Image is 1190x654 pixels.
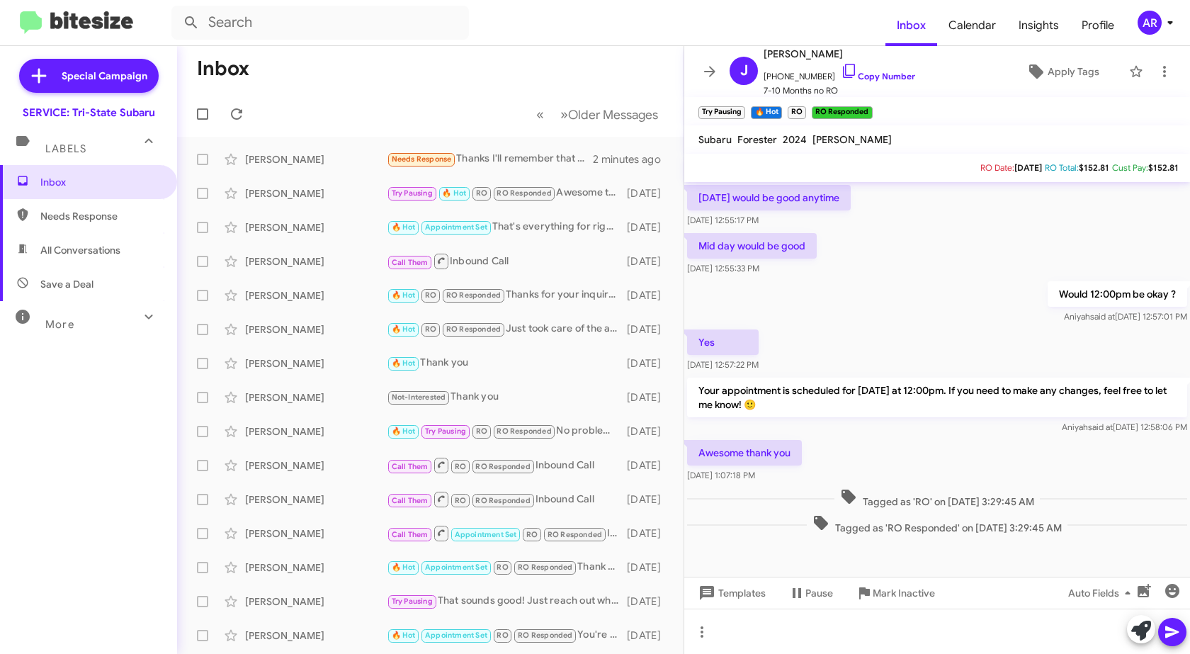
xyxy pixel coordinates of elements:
[764,45,915,62] span: [PERSON_NAME]
[392,258,429,267] span: Call Them
[526,530,538,539] span: RO
[245,526,387,541] div: [PERSON_NAME]
[475,462,530,471] span: RO Responded
[1057,580,1147,606] button: Auto Fields
[446,325,501,334] span: RO Responded
[425,631,487,640] span: Appointment Set
[1002,59,1122,84] button: Apply Tags
[245,458,387,473] div: [PERSON_NAME]
[497,563,508,572] span: RO
[625,560,672,575] div: [DATE]
[528,100,552,129] button: Previous
[245,424,387,439] div: [PERSON_NAME]
[518,563,572,572] span: RO Responded
[425,563,487,572] span: Appointment Set
[1007,5,1070,46] span: Insights
[392,291,416,300] span: 🔥 Hot
[392,188,433,198] span: Try Pausing
[245,322,387,337] div: [PERSON_NAME]
[392,154,452,164] span: Needs Response
[425,222,487,232] span: Appointment Set
[387,593,625,609] div: That sounds good! Just reach out when you're ready, and I'll help you schedule the appointment. T...
[197,57,249,80] h1: Inbox
[392,597,433,606] span: Try Pausing
[387,321,625,337] div: Just took care of the appointment for you and have a nice week. [PERSON_NAME]
[548,530,602,539] span: RO Responded
[476,427,487,436] span: RO
[687,378,1187,417] p: Your appointment is scheduled for [DATE] at 12:00pm. If you need to make any changes, feel free t...
[593,152,672,167] div: 2 minutes ago
[937,5,1007,46] a: Calendar
[536,106,544,123] span: «
[446,291,501,300] span: RO Responded
[1112,162,1148,173] span: Cust Pay:
[245,220,387,235] div: [PERSON_NAME]
[392,462,429,471] span: Call Them
[552,100,667,129] button: Next
[844,580,946,606] button: Mark Inactive
[40,175,161,189] span: Inbox
[387,185,625,201] div: Awesome thank you
[687,470,755,480] span: [DATE] 1:07:18 PM
[425,427,466,436] span: Try Pausing
[625,356,672,371] div: [DATE]
[1079,162,1109,173] span: $152.81
[625,322,672,337] div: [DATE]
[1090,311,1115,322] span: said at
[392,427,416,436] span: 🔥 Hot
[425,291,436,300] span: RO
[885,5,937,46] a: Inbox
[392,222,416,232] span: 🔥 Hot
[783,133,807,146] span: 2024
[475,496,530,505] span: RO Responded
[625,390,672,405] div: [DATE]
[764,62,915,84] span: [PHONE_NUMBER]
[19,59,159,93] a: Special Campaign
[1068,580,1136,606] span: Auto Fields
[625,628,672,643] div: [DATE]
[245,628,387,643] div: [PERSON_NAME]
[387,627,625,643] div: You're welcome! If you have any other questions or need further assistance, feel free to ask. 🙂
[387,490,625,508] div: Inbound Call
[62,69,147,83] span: Special Campaign
[1048,59,1099,84] span: Apply Tags
[625,526,672,541] div: [DATE]
[1138,11,1162,35] div: AR
[1070,5,1126,46] a: Profile
[625,288,672,303] div: [DATE]
[1048,281,1187,307] p: Would 12:00pm be okay ?
[777,580,844,606] button: Pause
[807,514,1067,535] span: Tagged as 'RO Responded' on [DATE] 3:29:45 AM
[568,107,658,123] span: Older Messages
[687,329,759,355] p: Yes
[687,233,817,259] p: Mid day would be good
[684,580,777,606] button: Templates
[23,106,155,120] div: SERVICE: Tri-State Subaru
[740,60,748,82] span: J
[560,106,568,123] span: »
[625,492,672,507] div: [DATE]
[1014,162,1042,173] span: [DATE]
[625,594,672,609] div: [DATE]
[392,530,429,539] span: Call Them
[696,580,766,606] span: Templates
[980,162,1014,173] span: RO Date:
[387,355,625,371] div: Thank you
[387,287,625,303] div: Thanks for your inquiry and have a great weekend. [PERSON_NAME]
[788,106,806,119] small: RO
[387,252,625,270] div: Inbound Call
[455,462,466,471] span: RO
[1064,311,1187,322] span: Aniyah [DATE] 12:57:01 PM
[245,152,387,167] div: [PERSON_NAME]
[387,219,625,235] div: That's everything for right now.
[245,186,387,201] div: [PERSON_NAME]
[387,423,625,439] div: No problem. See you [DATE].
[1088,422,1113,432] span: said at
[455,530,517,539] span: Appointment Set
[387,524,625,542] div: Inbound Call
[245,254,387,269] div: [PERSON_NAME]
[392,393,446,402] span: Not-Interested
